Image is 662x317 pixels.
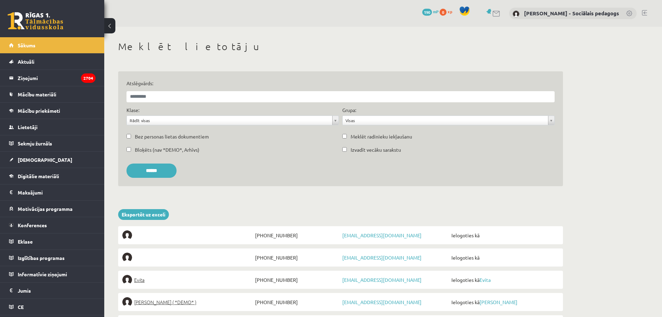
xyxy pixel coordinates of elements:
span: Izglītības programas [18,255,65,261]
span: Konferences [18,222,47,228]
a: 190 mP [422,9,439,14]
span: [PHONE_NUMBER] [253,230,341,240]
a: Izglītības programas [9,250,96,266]
a: Lietotāji [9,119,96,135]
a: Evita [480,277,491,283]
h1: Meklēt lietotāju [118,41,563,53]
span: [PERSON_NAME] ( *DEMO* ) [134,297,196,307]
a: [PERSON_NAME] - Sociālais pedagogs [524,10,619,17]
label: Atslēgvārds: [126,80,555,87]
span: mP [433,9,439,14]
span: Ielogoties kā [450,275,559,285]
span: Sākums [18,42,35,48]
a: Maksājumi [9,184,96,200]
a: Digitālie materiāli [9,168,96,184]
a: Konferences [9,217,96,233]
span: Ielogoties kā [450,230,559,240]
label: Bloķēts (nav *DEMO*, Arhīvs) [135,146,199,153]
img: Elīna Elizabete Ancveriņa [122,297,132,307]
a: Informatīvie ziņojumi [9,266,96,282]
span: Lietotāji [18,124,38,130]
span: Motivācijas programma [18,206,73,212]
a: [DEMOGRAPHIC_DATA] [9,152,96,168]
a: [EMAIL_ADDRESS][DOMAIN_NAME] [342,232,422,238]
a: Ziņojumi2704 [9,70,96,86]
a: [PERSON_NAME] ( *DEMO* ) [122,297,253,307]
label: Klase: [126,106,139,114]
a: Motivācijas programma [9,201,96,217]
a: [PERSON_NAME] [480,299,517,305]
a: Eksportēt uz exceli [118,209,169,220]
span: Digitālie materiāli [18,173,59,179]
a: Sekmju žurnāls [9,135,96,151]
a: Evita [122,275,253,285]
i: 2704 [81,73,96,83]
a: Rīgas 1. Tālmācības vidusskola [8,12,63,30]
legend: Ziņojumi [18,70,96,86]
span: [PHONE_NUMBER] [253,297,341,307]
img: Evita [122,275,132,285]
span: [PHONE_NUMBER] [253,253,341,262]
label: Grupa: [342,106,356,114]
a: Aktuāli [9,54,96,70]
span: Evita [134,275,145,285]
span: Rādīt visas [130,116,329,125]
a: [EMAIL_ADDRESS][DOMAIN_NAME] [342,277,422,283]
span: [PHONE_NUMBER] [253,275,341,285]
span: CE [18,304,24,310]
a: CE [9,299,96,315]
legend: Maksājumi [18,184,96,200]
span: Visas [345,116,545,125]
span: Ielogoties kā [450,297,559,307]
span: Aktuāli [18,58,34,65]
label: Izvadīt vecāku sarakstu [351,146,401,153]
a: Sākums [9,37,96,53]
span: Mācību priekšmeti [18,108,60,114]
span: Ielogoties kā [450,253,559,262]
span: Jumis [18,287,31,294]
img: Dagnija Gaubšteina - Sociālais pedagogs [513,10,520,17]
span: Eklase [18,238,33,245]
span: Sekmju žurnāls [18,140,52,146]
a: Visas [343,116,554,125]
a: Jumis [9,283,96,299]
label: Meklēt radinieku iekļaušanu [351,133,412,140]
span: Informatīvie ziņojumi [18,271,67,277]
a: Rādīt visas [127,116,338,125]
span: 0 [440,9,447,16]
a: Mācību priekšmeti [9,103,96,119]
a: Mācību materiāli [9,86,96,102]
span: xp [448,9,452,14]
span: [DEMOGRAPHIC_DATA] [18,157,72,163]
a: [EMAIL_ADDRESS][DOMAIN_NAME] [342,299,422,305]
label: Bez personas lietas dokumentiem [135,133,209,140]
span: 190 [422,9,432,16]
span: Mācību materiāli [18,91,56,97]
a: Eklase [9,233,96,249]
a: [EMAIL_ADDRESS][DOMAIN_NAME] [342,254,422,261]
a: 0 xp [440,9,456,14]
